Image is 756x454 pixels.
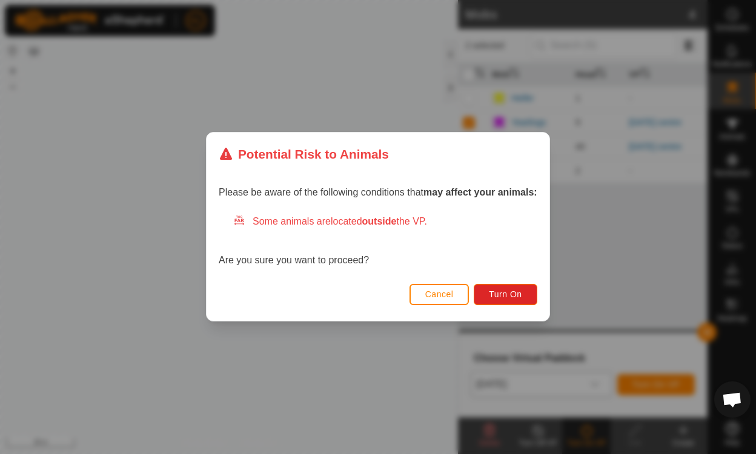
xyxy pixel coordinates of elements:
div: Potential Risk to Animals [219,145,389,163]
span: Please be aware of the following conditions that [219,188,537,198]
div: Open chat [714,381,751,418]
button: Cancel [409,284,469,305]
button: Turn On [474,284,537,305]
span: Turn On [489,290,522,300]
div: Some animals are [233,215,537,229]
span: located the VP. [331,217,427,227]
strong: may affect your animals: [423,188,537,198]
span: Cancel [425,290,454,300]
div: Are you sure you want to proceed? [219,215,537,268]
strong: outside [362,217,397,227]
